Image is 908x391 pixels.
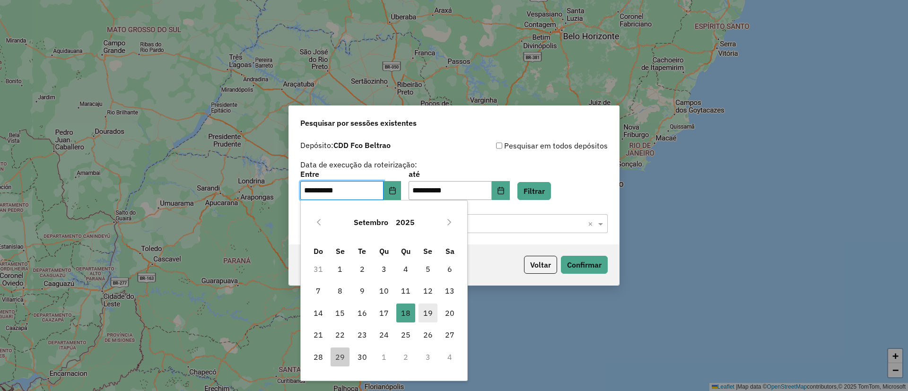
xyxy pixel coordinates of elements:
label: até [409,168,509,180]
span: 7 [309,281,328,300]
span: 2 [353,260,372,278]
td: 24 [373,324,395,346]
td: 14 [307,302,329,324]
button: Choose Date [384,181,402,200]
td: 5 [417,258,439,280]
span: 18 [396,304,415,322]
td: 22 [329,324,351,346]
span: 14 [309,304,328,322]
td: 27 [439,324,461,346]
td: 19 [417,302,439,324]
span: Qu [401,246,410,256]
td: 12 [417,280,439,302]
td: 31 [307,258,329,280]
span: 19 [419,304,437,322]
td: 3 [373,258,395,280]
td: 25 [395,324,417,346]
button: Choose Month [350,211,392,234]
button: Previous Month [311,215,326,230]
span: 6 [440,260,459,278]
label: Depósito: [300,139,391,151]
span: 8 [331,281,349,300]
td: 20 [439,302,461,324]
span: Se [336,246,345,256]
td: 2 [395,346,417,367]
button: Voltar [524,256,557,274]
td: 15 [329,302,351,324]
button: Confirmar [561,256,608,274]
td: 18 [395,302,417,324]
span: 27 [440,325,459,344]
td: 16 [351,302,373,324]
td: 21 [307,324,329,346]
span: 23 [353,325,372,344]
span: 25 [396,325,415,344]
td: 8 [329,280,351,302]
span: Te [358,246,366,256]
button: Choose Year [392,211,419,234]
span: 22 [331,325,349,344]
span: 1 [331,260,349,278]
span: 10 [375,281,393,300]
td: 7 [307,280,329,302]
span: 20 [440,304,459,322]
td: 1 [373,346,395,367]
td: 3 [417,346,439,367]
td: 28 [307,346,329,367]
span: Se [423,246,432,256]
span: Sa [445,246,454,256]
label: Entre [300,168,401,180]
span: Clear all [588,218,596,229]
button: Choose Date [492,181,510,200]
span: 17 [375,304,393,322]
span: 16 [353,304,372,322]
span: 13 [440,281,459,300]
td: 4 [395,258,417,280]
span: Do [314,246,323,256]
td: 1 [329,258,351,280]
strong: CDD Fco Beltrao [333,140,391,150]
span: 29 [331,348,349,366]
span: 11 [396,281,415,300]
span: Pesquisar por sessões existentes [300,117,417,129]
td: 23 [351,324,373,346]
td: 9 [351,280,373,302]
td: 13 [439,280,461,302]
span: 28 [309,348,328,366]
td: 17 [373,302,395,324]
td: 10 [373,280,395,302]
td: 2 [351,258,373,280]
span: 4 [396,260,415,278]
button: Filtrar [517,182,551,200]
td: 4 [439,346,461,367]
span: 15 [331,304,349,322]
span: 12 [419,281,437,300]
span: 24 [375,325,393,344]
td: 30 [351,346,373,367]
span: 30 [353,348,372,366]
td: 29 [329,346,351,367]
td: 11 [395,280,417,302]
label: Data de execução da roteirização: [300,159,417,170]
div: Pesquisar em todos depósitos [454,140,608,151]
span: 5 [419,260,437,278]
td: 6 [439,258,461,280]
div: Choose Date [300,200,468,381]
span: 26 [419,325,437,344]
button: Next Month [442,215,457,230]
span: 9 [353,281,372,300]
td: 26 [417,324,439,346]
span: 3 [375,260,393,278]
span: 21 [309,325,328,344]
span: Qu [379,246,389,256]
